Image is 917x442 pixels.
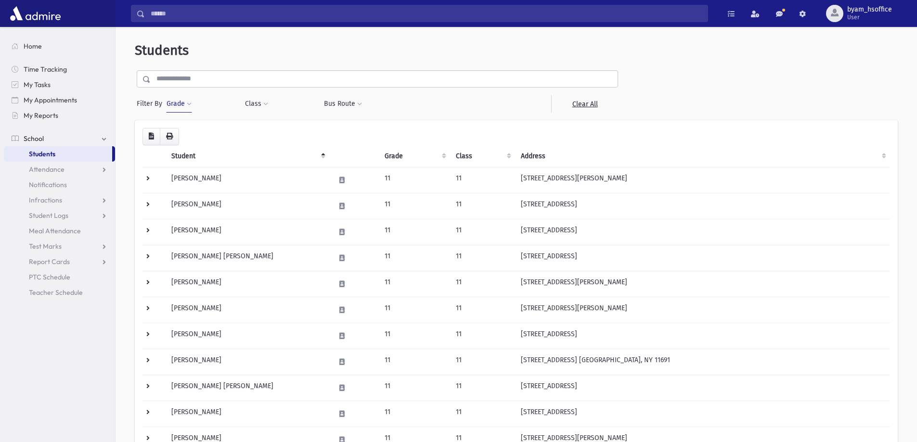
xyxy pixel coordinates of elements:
td: [STREET_ADDRESS] [515,193,890,219]
a: My Appointments [4,92,115,108]
td: [PERSON_NAME] [166,167,329,193]
span: Report Cards [29,257,70,266]
td: 11 [379,219,450,245]
span: Infractions [29,196,62,204]
span: Students [29,150,55,158]
a: Notifications [4,177,115,192]
span: Notifications [29,180,67,189]
td: [PERSON_NAME] [166,323,329,349]
span: My Tasks [24,80,51,89]
a: Time Tracking [4,62,115,77]
span: Attendance [29,165,65,174]
td: 11 [379,375,450,401]
span: My Reports [24,111,58,120]
a: Student Logs [4,208,115,223]
span: Teacher Schedule [29,288,83,297]
td: 11 [379,297,450,323]
span: Time Tracking [24,65,67,74]
td: 11 [379,349,450,375]
a: PTC Schedule [4,269,115,285]
td: [STREET_ADDRESS] [GEOGRAPHIC_DATA], NY 11691 [515,349,890,375]
td: [STREET_ADDRESS] [515,323,890,349]
span: Test Marks [29,242,62,251]
td: [PERSON_NAME] [PERSON_NAME] [166,375,329,401]
span: User [847,13,892,21]
td: 11 [379,271,450,297]
td: 11 [379,401,450,427]
span: PTC Schedule [29,273,70,281]
a: Report Cards [4,254,115,269]
td: [PERSON_NAME] [166,219,329,245]
td: [STREET_ADDRESS] [515,245,890,271]
td: 11 [450,323,515,349]
td: 11 [450,401,515,427]
a: Home [4,38,115,54]
a: Attendance [4,162,115,177]
th: Class: activate to sort column ascending [450,145,515,167]
a: My Reports [4,108,115,123]
td: [STREET_ADDRESS] [515,401,890,427]
span: byam_hsoffice [847,6,892,13]
button: Bus Route [323,95,362,113]
span: My Appointments [24,96,77,104]
th: Grade: activate to sort column ascending [379,145,450,167]
td: [PERSON_NAME] [166,193,329,219]
input: Search [145,5,708,22]
a: School [4,131,115,146]
a: Students [4,146,112,162]
a: Teacher Schedule [4,285,115,300]
td: [PERSON_NAME] [166,271,329,297]
td: 11 [450,349,515,375]
td: [PERSON_NAME] [PERSON_NAME] [166,245,329,271]
img: AdmirePro [8,4,63,23]
a: My Tasks [4,77,115,92]
td: [PERSON_NAME] [166,297,329,323]
td: [PERSON_NAME] [166,349,329,375]
span: Students [135,42,189,58]
td: 11 [450,219,515,245]
td: 11 [379,193,450,219]
span: School [24,134,44,143]
td: 11 [379,245,450,271]
td: 11 [450,375,515,401]
a: Test Marks [4,239,115,254]
td: 11 [450,245,515,271]
td: 11 [379,167,450,193]
span: Filter By [137,99,166,109]
span: Home [24,42,42,51]
th: Student: activate to sort column descending [166,145,329,167]
a: Meal Attendance [4,223,115,239]
button: Print [160,128,179,145]
td: [STREET_ADDRESS] [515,219,890,245]
td: [PERSON_NAME] [166,401,329,427]
a: Infractions [4,192,115,208]
th: Address: activate to sort column ascending [515,145,890,167]
td: [STREET_ADDRESS][PERSON_NAME] [515,167,890,193]
button: CSV [142,128,160,145]
td: [STREET_ADDRESS][PERSON_NAME] [515,271,890,297]
span: Student Logs [29,211,68,220]
button: Class [245,95,269,113]
td: 11 [379,323,450,349]
td: 11 [450,271,515,297]
a: Clear All [551,95,618,113]
td: [STREET_ADDRESS] [515,375,890,401]
button: Grade [166,95,192,113]
td: 11 [450,193,515,219]
span: Meal Attendance [29,227,81,235]
td: 11 [450,297,515,323]
td: [STREET_ADDRESS][PERSON_NAME] [515,297,890,323]
td: 11 [450,167,515,193]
